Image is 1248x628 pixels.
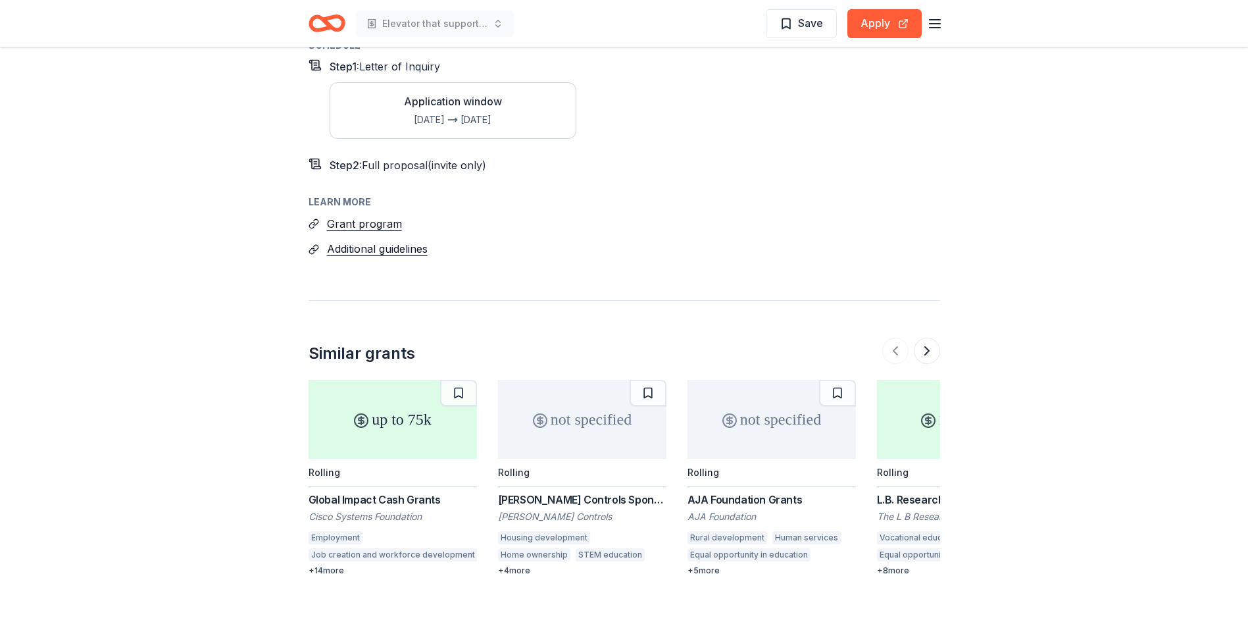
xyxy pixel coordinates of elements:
div: Global Impact Cash Grants [309,492,477,508]
a: Home [309,8,345,39]
div: Rolling [687,467,719,478]
div: [PERSON_NAME] Controls [498,510,666,523]
button: Grant program [327,215,402,232]
span: Letter of Inquiry [359,60,440,73]
span: Step 1 : [330,60,359,73]
div: AJA Foundation [687,510,856,523]
div: Home ownership [498,548,570,562]
div: L.B. Research and Education Foundation [877,492,1045,508]
div: + 8 more [877,565,1045,576]
button: Apply [847,9,922,38]
a: 10k – 75kRollingL.B. Research and Education FoundationThe L B Research And Education FoundationVo... [877,380,1045,576]
div: Application window [404,93,502,109]
div: [DATE] [461,112,502,128]
div: Employment [309,531,362,544]
div: + 5 more [687,565,856,576]
div: up to 75k [309,380,477,459]
div: Rolling [877,467,909,478]
div: Rolling [309,467,340,478]
div: 10k – 75k [877,380,1045,459]
div: Learn more [309,194,940,210]
div: Job creation and workforce development [309,548,478,562]
span: Save [798,14,823,32]
div: Equal opportunity in education [877,548,1000,562]
span: Step 2 : [330,159,362,172]
a: not specifiedRolling[PERSON_NAME] Controls Sponsorship[PERSON_NAME] ControlsHousing developmentHo... [498,380,666,576]
span: Elevator that supports beneficiaries with disabilities [382,16,487,32]
button: Additional guidelines [327,240,428,257]
button: Elevator that supports beneficiaries with disabilities [356,11,514,37]
div: The L B Research And Education Foundation [877,510,1045,523]
div: Vocational education [877,531,964,544]
span: Full proposal (invite only) [362,159,486,172]
div: Similar grants [309,343,415,364]
div: AJA Foundation Grants [687,492,856,508]
button: Save [766,9,837,38]
div: + 4 more [498,565,666,576]
div: [DATE] [404,112,445,128]
div: STEM education [576,548,645,562]
div: Cisco Systems Foundation [309,510,477,523]
div: Rolling [498,467,530,478]
div: Human services [772,531,841,544]
div: Rural development [687,531,767,544]
a: not specifiedRollingAJA Foundation GrantsAJA FoundationRural developmentHuman servicesEqual oppor... [687,380,856,576]
div: + 14 more [309,565,477,576]
div: Equal opportunity in education [687,548,811,562]
div: [PERSON_NAME] Controls Sponsorship [498,492,666,508]
div: not specified [687,380,856,459]
div: not specified [498,380,666,459]
div: Housing development [498,531,590,544]
a: up to 75kRollingGlobal Impact Cash GrantsCisco Systems FoundationEmploymentJob creation and workf... [309,380,477,576]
